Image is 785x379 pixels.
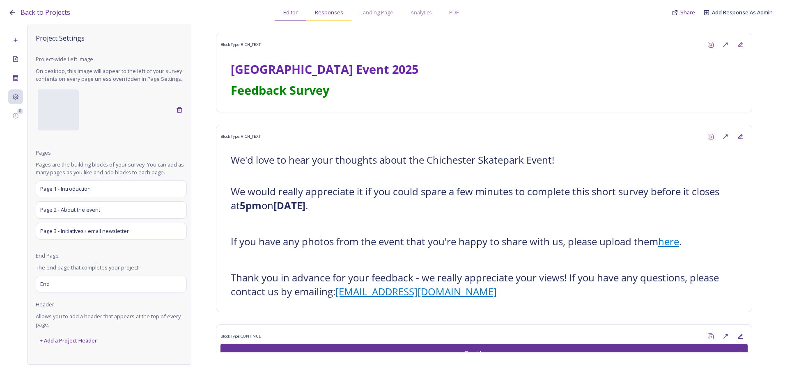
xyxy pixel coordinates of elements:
[335,285,497,298] a: [EMAIL_ADDRESS][DOMAIN_NAME]
[36,33,187,43] span: Project Settings
[220,333,261,339] span: Block Type: CONTINUE
[40,206,100,214] span: Page 2 - About the event
[36,333,101,349] div: + Add a Project Header
[40,185,91,193] span: Page 1 - Introduction
[449,9,459,16] span: PDF
[658,235,679,248] a: here
[36,55,93,63] span: Project-wide Left Image
[36,161,187,176] span: Pages are the building blocks of your survey. You can add as many pages as you like and add block...
[231,235,737,249] h2: If you have any photos from the event that you're happy to share with us, please upload them .
[315,9,343,16] span: Responses
[240,199,262,212] strong: 5pm
[220,344,748,364] button: Continue
[231,61,418,77] strong: [GEOGRAPHIC_DATA] Event 2025
[220,42,261,48] span: Block Type: RICH_TEXT
[225,348,732,359] div: Continue
[36,252,59,260] span: End Page
[283,9,298,16] span: Editor
[411,9,432,16] span: Analytics
[231,82,329,98] strong: Feedback Survey
[231,271,737,299] h2: Thank you in advance for your feedback - we really appreciate your views! If you have any questio...
[17,108,23,114] div: 0
[36,264,187,272] span: The end page that completes your project.
[40,227,129,235] span: Page 3 - Initiatives+ email newsletter
[21,7,70,18] a: Back to Projects
[36,301,54,308] span: Header
[680,9,695,16] span: Share
[36,313,187,328] span: Allows you to add a header that appears at the top of every page.
[712,9,773,16] a: Add Response As Admin
[273,199,305,212] strong: [DATE]
[231,153,737,167] h2: We'd love to hear your thoughts about the Chichester Skatepark Event!
[360,9,393,16] span: Landing Page
[220,134,261,139] span: Block Type: RICH_TEXT
[21,8,70,17] span: Back to Projects
[36,67,187,83] span: On desktop, this image will appear to the left of your survey contents on every page unless overr...
[231,185,737,212] h2: We would really appreciate it if you could spare a few minutes to complete this short survey befo...
[36,149,51,157] span: Pages
[40,280,50,288] span: End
